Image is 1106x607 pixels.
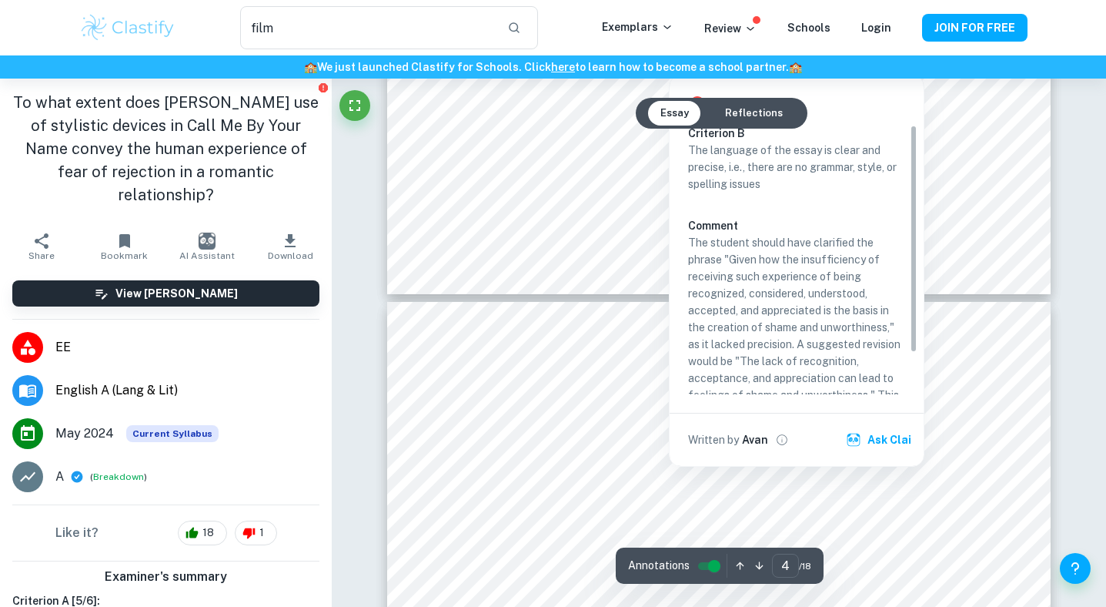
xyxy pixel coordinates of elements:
button: View full profile [771,429,793,451]
span: Share [28,250,55,261]
p: A [55,468,64,486]
button: Help and Feedback [1060,553,1091,584]
img: AI Assistant [199,233,216,250]
p: Review [704,20,757,37]
span: ( ) [90,470,147,485]
p: Written by [688,431,739,448]
span: / 18 [799,559,811,573]
span: Annotations [628,558,690,574]
h6: We just launched Clastify for Schools. Click to learn how to become a school partner. [3,59,1103,75]
span: 🏫 [789,61,802,73]
span: 🏫 [304,61,317,73]
button: Essay [648,101,701,126]
span: AI Assistant [179,250,235,261]
button: Report issue [317,82,329,93]
h6: Like it? [55,524,99,542]
span: EE [55,338,319,357]
span: 1 [251,525,272,541]
h6: View [PERSON_NAME] [115,285,238,302]
button: Breakdown [93,470,144,484]
h6: Criterion B [688,125,917,142]
span: 18 [194,525,222,541]
a: here [551,61,575,73]
a: Login [861,22,891,34]
span: Bookmark [101,250,148,261]
img: Clastify logo [79,12,177,43]
h6: Comment [688,217,905,234]
button: Ask Clai [843,426,917,454]
button: Bookmark [83,225,166,268]
button: Download [249,225,332,268]
button: AI Assistant [166,225,249,268]
input: Search for any exemplars... [240,6,494,49]
h6: Avan [742,431,768,448]
button: JOIN FOR FREE [922,14,1027,42]
button: Fullscreen [339,90,370,121]
div: 1 [235,521,277,545]
span: Current Syllabus [126,425,219,442]
h6: Incorrect [713,94,768,112]
div: This exemplar is based on the current syllabus. Feel free to refer to it for inspiration/ideas wh... [126,425,219,442]
p: The language of the essay is clear and precise, i.e., there are no grammar, style, or spelling is... [688,142,905,193]
button: View [PERSON_NAME] [12,280,319,307]
span: May 2024 [55,424,114,443]
p: Exemplars [602,18,673,35]
div: 18 [178,521,227,545]
button: Reflections [713,101,795,126]
p: The student should have clarified the phrase "Given how the insufficiency of receiving such exper... [688,234,905,438]
img: clai.svg [846,432,861,448]
h6: Examiner's summary [6,568,326,586]
h1: To what extent does [PERSON_NAME] use of stylistic devices in Call Me By Your Name convey the hum... [12,91,319,206]
span: English A (Lang & Lit) [55,381,319,400]
a: Schools [787,22,830,34]
span: Download [268,250,313,261]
